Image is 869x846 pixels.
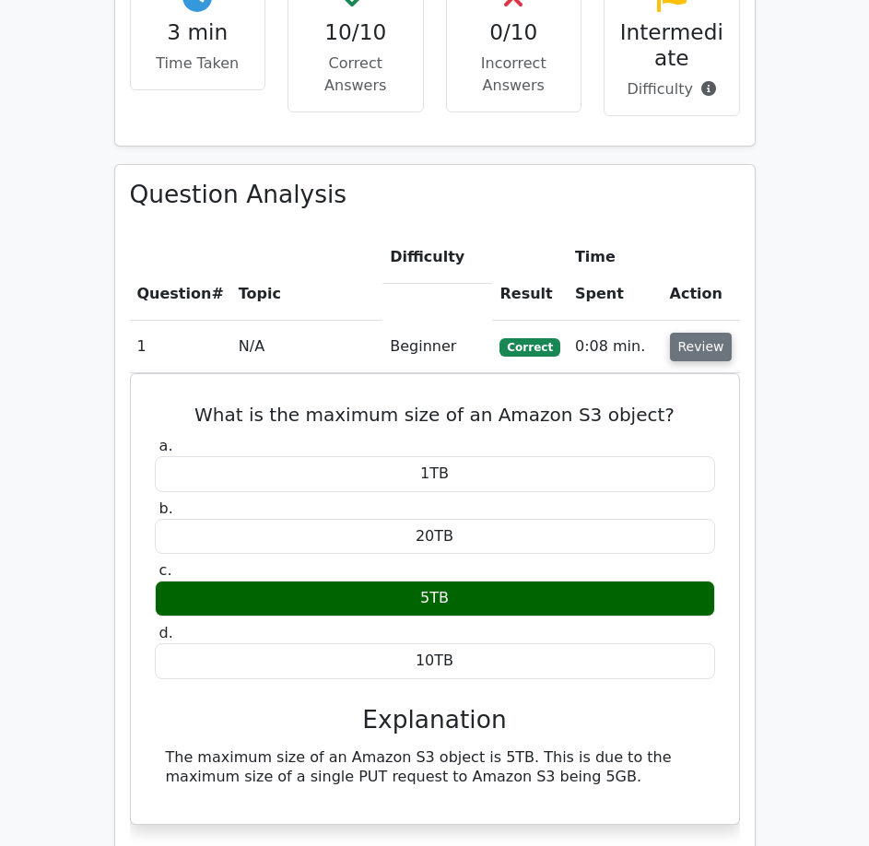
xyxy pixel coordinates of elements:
[146,19,251,45] h4: 3 min
[166,705,704,734] h3: Explanation
[159,499,173,517] span: b.
[619,19,724,71] h4: Intermediate
[155,456,715,492] div: 1TB
[155,643,715,679] div: 10TB
[159,437,173,454] span: a.
[146,53,251,75] p: Time Taken
[303,53,408,97] p: Correct Answers
[492,231,567,321] th: Result
[130,321,231,373] td: 1
[153,404,717,426] h5: What is the maximum size of an Amazon S3 object?
[155,581,715,617] div: 5TB
[568,321,663,373] td: 0:08 min.
[303,19,408,45] h4: 10/10
[130,180,740,209] h3: Question Analysis
[499,338,559,357] span: Correct
[155,519,715,555] div: 20TB
[462,53,567,97] p: Incorrect Answers
[462,19,567,45] h4: 0/10
[137,285,212,302] span: Question
[231,231,382,321] th: Topic
[159,624,173,641] span: d.
[619,78,724,100] p: Difficulty
[568,231,663,321] th: Time Spent
[663,231,740,321] th: Action
[670,333,733,361] button: Review
[166,748,704,787] div: The maximum size of an Amazon S3 object is 5TB. This is due to the maximum size of a single PUT r...
[159,561,172,579] span: c.
[231,321,382,373] td: N/A
[382,231,492,284] th: Difficulty
[130,231,231,321] th: #
[382,321,492,373] td: Beginner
